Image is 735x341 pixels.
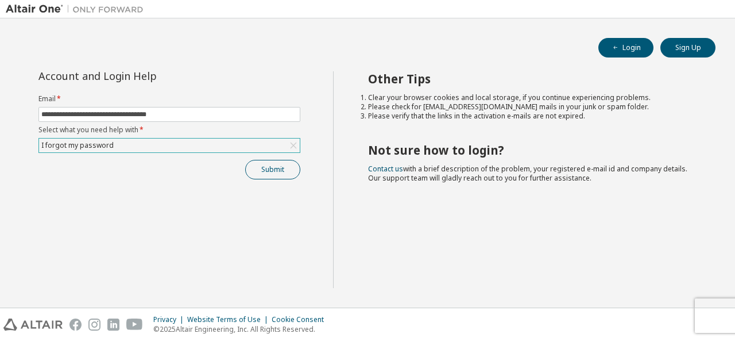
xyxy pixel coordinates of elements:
img: Altair One [6,3,149,15]
img: altair_logo.svg [3,319,63,331]
button: Sign Up [660,38,715,58]
img: instagram.svg [88,319,100,331]
div: Website Terms of Use [187,315,272,324]
div: Privacy [153,315,187,324]
div: I forgot my password [40,139,115,152]
p: © 2025 Altair Engineering, Inc. All Rights Reserved. [153,324,331,334]
label: Select what you need help with [38,125,300,135]
div: Account and Login Help [38,71,248,81]
span: with a brief description of the problem, your registered e-mail id and company details. Our suppo... [368,164,687,183]
h2: Not sure how to login? [368,143,695,158]
li: Please verify that the links in the activation e-mails are not expired. [368,112,695,121]
img: facebook.svg [69,319,82,331]
img: youtube.svg [126,319,143,331]
li: Please check for [EMAIL_ADDRESS][DOMAIN_NAME] mails in your junk or spam folder. [368,102,695,112]
img: linkedin.svg [107,319,119,331]
label: Email [38,94,300,104]
h2: Other Tips [368,71,695,86]
a: Contact us [368,164,403,174]
li: Clear your browser cookies and local storage, if you continue experiencing problems. [368,93,695,102]
div: Cookie Consent [272,315,331,324]
button: Login [598,38,653,58]
div: I forgot my password [39,139,300,152]
button: Submit [245,160,300,179]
